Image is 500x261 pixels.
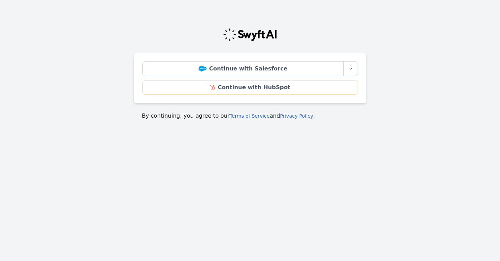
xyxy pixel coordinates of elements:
[199,66,207,71] img: Salesforce
[223,28,278,42] img: Swyft Logo
[230,113,270,119] a: Terms of Service
[142,61,344,76] a: Continue with Salesforce
[142,112,358,120] p: By continuing, you agree to our and .
[210,85,215,90] img: HubSpot
[280,113,313,119] a: Privacy Policy
[142,80,358,95] a: Continue with HubSpot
